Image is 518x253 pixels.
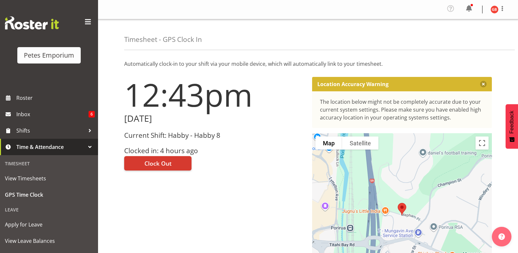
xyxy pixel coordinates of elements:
a: View Timesheets [2,170,96,187]
h3: Clocked in: 4 hours ago [124,147,304,154]
span: GPS Time Clock [5,190,93,200]
img: Rosterit website logo [5,16,59,29]
span: Inbox [16,109,89,119]
img: help-xxl-2.png [498,233,505,240]
h1: 12:43pm [124,77,304,112]
div: Leave [2,203,96,216]
span: Clock Out [144,159,172,168]
h4: Timesheet - GPS Clock In [124,36,202,43]
button: Show street map [315,136,342,150]
a: GPS Time Clock [2,187,96,203]
div: The location below might not be completely accurate due to your current system settings. Please m... [320,98,484,121]
button: Clock Out [124,156,192,171]
span: 6 [89,111,95,117]
div: Timesheet [2,157,96,170]
span: Shifts [16,126,85,136]
a: View Leave Balances [2,233,96,249]
button: Toggle fullscreen view [476,136,489,150]
button: Show satellite imagery [342,136,378,150]
a: Apply for Leave [2,216,96,233]
span: Apply for Leave [5,220,93,229]
h3: Current Shift: Habby - Habby 8 [124,132,304,139]
button: Close message [480,81,487,87]
h2: [DATE] [124,114,304,124]
span: View Leave Balances [5,236,93,246]
span: Roster [16,93,95,103]
p: Location Accuracy Warning [317,81,389,87]
span: View Timesheets [5,173,93,183]
span: Feedback [509,111,515,134]
p: Automatically clock-in to your shift via your mobile device, which will automatically link to you... [124,60,492,68]
div: Petes Emporium [24,50,74,60]
button: Feedback - Show survey [506,104,518,149]
span: Time & Attendance [16,142,85,152]
img: gillian-byford11184.jpg [491,6,498,13]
